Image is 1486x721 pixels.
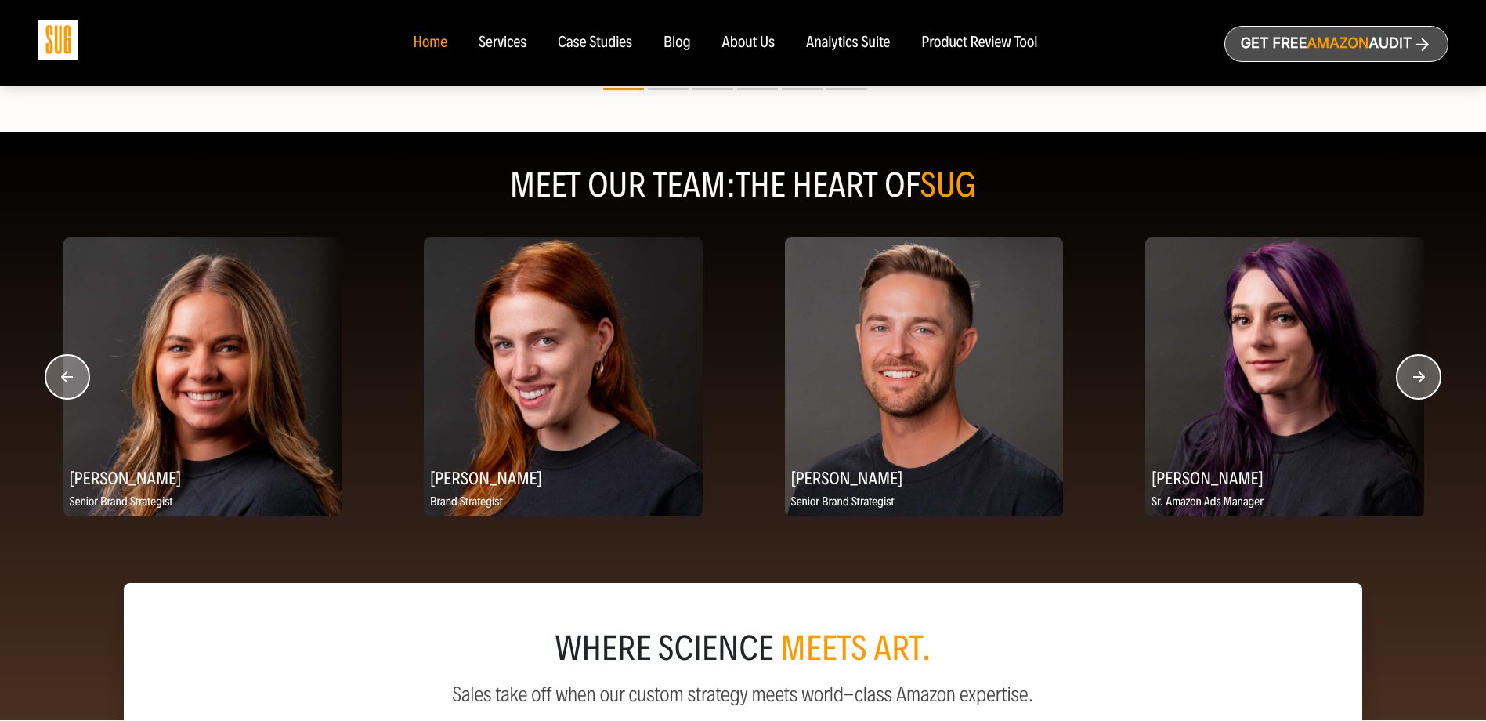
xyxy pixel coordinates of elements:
[413,34,447,52] a: Home
[780,628,931,669] span: meets art.
[1307,35,1368,52] span: Amazon
[161,633,1325,665] div: where science
[63,493,342,513] p: Senior Brand Strategist
[785,462,1064,493] h2: [PERSON_NAME]
[722,34,776,52] a: About Us
[63,462,342,493] h2: [PERSON_NAME]
[161,683,1325,706] p: Sales take off when our custom strategy meets world-class Amazon expertise.
[806,34,890,52] a: Analytics Suite
[424,237,703,516] img: Emily Kozel, Brand Strategist
[1224,26,1448,62] a: Get freeAmazonAudit
[424,493,703,513] p: Brand Strategist
[663,34,691,52] a: Blog
[63,237,342,516] img: Katie Ritterbush, Senior Brand Strategist
[920,165,977,206] span: SUG
[1145,462,1424,493] h2: [PERSON_NAME]
[1145,493,1424,513] p: Sr. Amazon Ads Manager
[38,20,78,60] img: Sug
[479,34,526,52] a: Services
[785,493,1064,513] p: Senior Brand Strategist
[921,34,1037,52] a: Product Review Tool
[558,34,632,52] a: Case Studies
[785,237,1064,516] img: Scott Ptaszynski, Senior Brand Strategist
[1145,237,1424,516] img: Nikki Valles, Sr. Amazon Ads Manager
[424,462,703,493] h2: [PERSON_NAME]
